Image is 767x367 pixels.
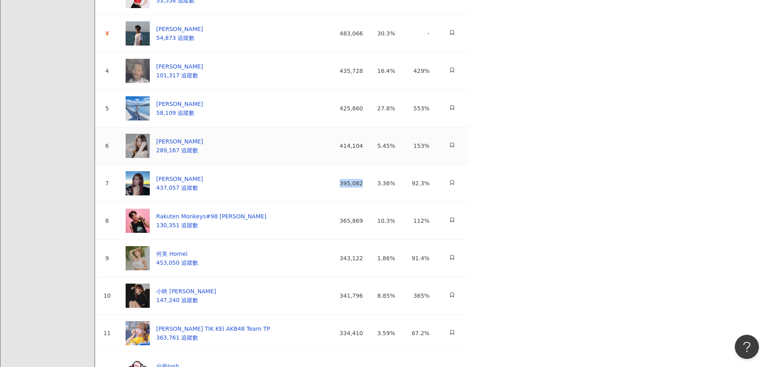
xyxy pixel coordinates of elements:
[376,329,395,338] div: 3.59%
[327,179,363,188] div: 395,082
[156,185,198,191] span: 437,057 追蹤數
[126,96,150,120] img: KOL Avatar
[156,297,198,303] span: 147,240 追蹤數
[376,104,395,113] div: 27.8%
[376,141,395,150] div: 5.45%
[327,254,363,263] div: 343,122
[126,321,150,345] img: KOL Avatar
[156,147,198,153] span: 289,167 追蹤數
[735,335,759,359] iframe: Help Scout Beacon - Open
[101,254,113,263] div: 9
[126,21,150,46] img: KOL Avatar
[408,216,429,225] div: 112%
[156,324,270,333] div: [PERSON_NAME] TIK KEI AKB48 Team TP
[408,141,429,150] div: 153%
[376,291,395,300] div: 8.85%
[126,171,150,195] img: KOL Avatar
[156,334,198,341] span: 363,761 追蹤數
[327,29,363,38] div: 483,066
[126,209,150,233] img: KOL Avatar
[101,179,113,188] div: 7
[401,15,436,52] td: -
[408,179,429,188] div: 92.3%
[101,104,113,113] div: 5
[126,255,198,261] a: KOL Avatar何美 Homei453,050 追蹤數
[156,110,194,116] span: 58,109 追蹤數
[408,66,429,75] div: 429%
[376,66,395,75] div: 16.4%
[156,100,203,108] div: [PERSON_NAME]
[126,284,150,308] img: KOL Avatar
[126,134,150,158] img: KOL Avatar
[156,249,198,258] div: 何美 Homei
[101,216,113,225] div: 8
[156,137,203,146] div: [PERSON_NAME]
[327,141,363,150] div: 414,104
[126,217,267,224] a: KOL AvatarRakuten Monkeys#98 [PERSON_NAME]130,351 追蹤數
[126,105,203,111] a: KOL Avatar[PERSON_NAME]58,109 追蹤數
[327,291,363,300] div: 341,796
[126,67,203,74] a: KOL Avatar[PERSON_NAME]101,317 追蹤數
[156,222,198,228] span: 130,351 追蹤數
[156,287,216,296] div: 小映 [PERSON_NAME]
[101,329,113,338] div: 11
[327,329,363,338] div: 334,410
[101,141,113,150] div: 6
[327,66,363,75] div: 435,728
[101,291,113,300] div: 10
[408,291,429,300] div: 365%
[376,216,395,225] div: 10.3%
[156,72,198,79] span: 101,317 追蹤數
[408,329,429,338] div: 67.2%
[126,30,203,36] a: KOL Avatar[PERSON_NAME]54,873 追蹤數
[156,35,194,41] span: 54,873 追蹤數
[408,254,429,263] div: 91.4%
[156,259,198,266] span: 453,050 追蹤數
[126,59,150,83] img: KOL Avatar
[376,29,395,38] div: 30.3%
[156,174,203,183] div: [PERSON_NAME]
[376,179,395,188] div: 3.36%
[156,62,203,71] div: [PERSON_NAME]
[126,180,203,186] a: KOL Avatar[PERSON_NAME]437,057 追蹤數
[376,254,395,263] div: 1.86%
[126,246,150,270] img: KOL Avatar
[408,104,429,113] div: 553%
[156,25,203,33] div: [PERSON_NAME]
[126,292,216,299] a: KOL Avatar小映 [PERSON_NAME]147,240 追蹤數
[101,66,113,75] div: 4
[156,212,267,221] div: Rakuten Monkeys#98 [PERSON_NAME]
[126,142,203,149] a: KOL Avatar[PERSON_NAME]289,167 追蹤數
[126,330,270,336] a: KOL Avatar[PERSON_NAME] TIK KEI AKB48 Team TP363,761 追蹤數
[327,216,363,225] div: 365,869
[327,104,363,113] div: 425,860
